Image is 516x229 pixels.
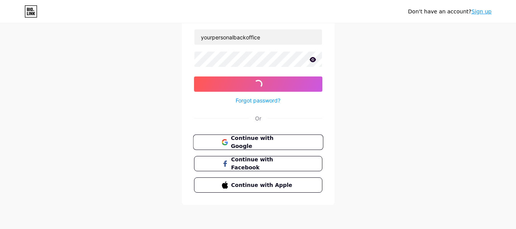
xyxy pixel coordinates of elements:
[194,135,322,150] a: Continue with Google
[255,114,261,122] div: Or
[194,29,322,45] input: Username
[231,134,294,151] span: Continue with Google
[231,181,294,189] span: Continue with Apple
[194,177,322,193] button: Continue with Apple
[236,96,280,104] a: Forgot password?
[408,8,492,16] div: Don't have an account?
[194,156,322,171] button: Continue with Facebook
[193,135,323,150] button: Continue with Google
[231,156,294,172] span: Continue with Facebook
[471,8,492,15] a: Sign up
